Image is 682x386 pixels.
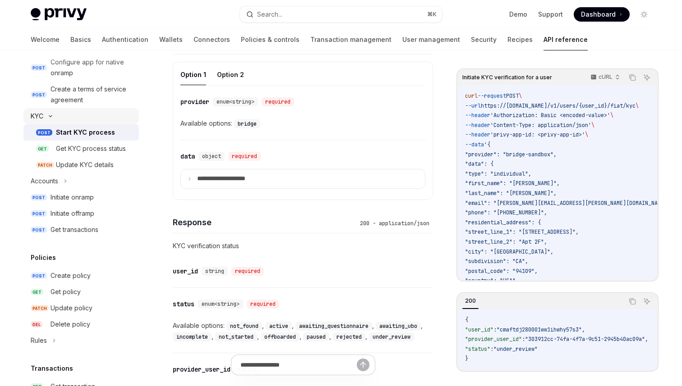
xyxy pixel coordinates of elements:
[215,332,257,341] code: not_started
[266,320,295,331] div: ,
[462,295,479,306] div: 200
[261,332,300,341] code: offboarded
[194,29,230,50] a: Connectors
[465,160,493,168] span: "data": {
[56,127,115,138] div: Start KYC process
[574,7,630,22] a: Dashboard
[637,7,651,22] button: Toggle dark mode
[356,219,433,228] div: 200 - application/json
[234,119,260,128] code: bridge
[519,92,522,100] span: \
[31,111,43,122] div: KYC
[23,316,139,332] a: DELDelete policy
[31,29,60,50] a: Welcome
[627,72,638,83] button: Copy the contents from the code block
[509,10,527,19] a: Demo
[51,208,94,219] div: Initiate offramp
[465,131,490,138] span: --header
[465,200,673,207] span: "email": "[PERSON_NAME][EMAIL_ADDRESS][PERSON_NAME][DOMAIN_NAME]",
[465,355,468,362] span: }
[333,331,369,342] div: ,
[376,322,421,331] code: awaiting_ubo
[493,345,538,353] span: "under_review"
[525,336,645,343] span: "303912cc-74fa-4f7a-9c51-2945b40ac09a"
[51,270,91,281] div: Create policy
[217,64,244,85] button: Option 2
[582,326,585,333] span: ,
[173,320,433,342] div: Available options:
[465,326,493,333] span: "user_id"
[295,320,376,331] div: ,
[544,29,588,50] a: API reference
[202,300,240,308] span: enum<string>
[159,29,183,50] a: Wallets
[31,363,73,374] h5: Transactions
[31,64,47,71] span: POST
[465,345,490,353] span: "status"
[173,241,433,251] p: KYC verification status
[217,98,254,105] span: enum<string>
[36,145,49,152] span: GET
[581,10,616,19] span: Dashboard
[257,9,282,20] div: Search...
[585,70,624,85] button: cURL
[23,284,139,300] a: GETGet policy
[465,268,538,275] span: "postal_code": "94109",
[102,29,148,50] a: Authentication
[51,57,134,78] div: Configure app for native onramp
[215,331,261,342] div: ,
[31,176,58,186] div: Accounts
[23,124,139,141] a: POSTStart KYC process
[23,300,139,316] a: PATCHUpdate policy
[303,331,333,342] div: ,
[310,29,392,50] a: Transaction management
[490,345,493,353] span: :
[481,102,636,109] span: https://[DOMAIN_NAME]/v1/users/{user_id}/fiat/kyc
[465,180,560,187] span: "first_name": "[PERSON_NAME]",
[490,122,591,129] span: 'Content-Type: application/json'
[31,227,47,233] span: POST
[506,92,519,100] span: POST
[226,322,262,331] code: not_found
[490,112,610,119] span: 'Authorization: Basic <encoded-value>'
[465,170,531,177] span: "type": "individual",
[261,331,303,342] div: ,
[427,11,437,18] span: ⌘ K
[23,54,139,81] a: POSTConfigure app for native onramp
[51,286,81,297] div: Get policy
[173,300,194,309] div: status
[31,289,43,295] span: GET
[23,268,139,284] a: POSTCreate policy
[369,332,414,341] code: under_review
[484,141,490,148] span: '{
[51,192,94,203] div: Initiate onramp
[497,326,582,333] span: "cmaftdj280001ww1ihwhy57s3"
[70,29,91,50] a: Basics
[205,268,224,275] span: string
[51,319,90,330] div: Delete policy
[180,64,206,85] button: Option 1
[51,84,134,105] div: Create a terms of service agreement
[180,152,195,161] div: data
[173,216,356,228] h4: Response
[376,320,424,331] div: ,
[23,81,139,108] a: POSTCreate a terms of service agreement
[538,10,563,19] a: Support
[36,162,54,168] span: PATCH
[333,332,365,341] code: rejected
[173,267,198,276] div: user_id
[231,267,264,276] div: required
[465,122,490,129] span: --header
[465,141,484,148] span: --data
[641,72,653,83] button: Ask AI
[465,151,557,158] span: "provider": "bridge-sandbox",
[493,326,497,333] span: :
[31,335,47,346] div: Rules
[228,152,261,161] div: required
[465,238,547,245] span: "street_line_2": "Apt 2F",
[266,322,292,331] code: active
[36,129,52,136] span: POST
[471,29,497,50] a: Security
[226,320,266,331] div: ,
[591,122,594,129] span: \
